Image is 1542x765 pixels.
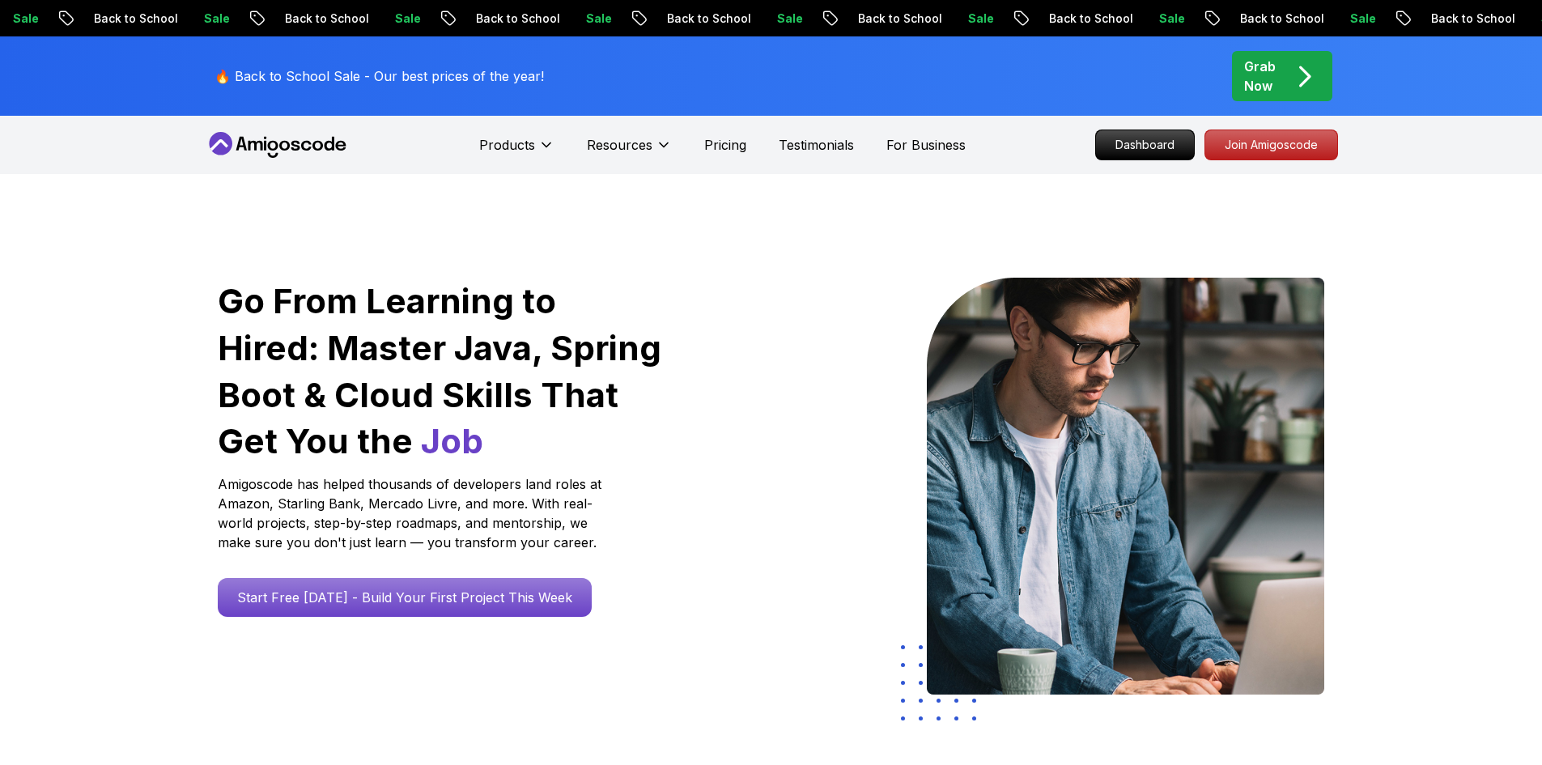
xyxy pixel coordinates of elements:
p: Products [479,135,535,155]
p: Sale [759,11,811,27]
p: Sale [950,11,1002,27]
p: Back to School [76,11,186,27]
p: Sale [1332,11,1384,27]
p: Amigoscode has helped thousands of developers land roles at Amazon, Starling Bank, Mercado Livre,... [218,474,606,552]
p: Join Amigoscode [1205,130,1337,159]
p: Sale [377,11,429,27]
button: Products [479,135,554,168]
button: Resources [587,135,672,168]
a: For Business [886,135,966,155]
p: Back to School [840,11,950,27]
p: Dashboard [1096,130,1194,159]
a: Start Free [DATE] - Build Your First Project This Week [218,578,592,617]
a: Join Amigoscode [1204,130,1338,160]
p: Back to School [1413,11,1523,27]
span: Job [421,420,483,461]
p: Back to School [267,11,377,27]
h1: Go From Learning to Hired: Master Java, Spring Boot & Cloud Skills That Get You the [218,278,664,465]
p: Back to School [649,11,759,27]
p: Sale [568,11,620,27]
p: Resources [587,135,652,155]
img: hero [927,278,1324,695]
a: Testimonials [779,135,854,155]
p: Grab Now [1244,57,1276,96]
p: Sale [1141,11,1193,27]
p: 🔥 Back to School Sale - Our best prices of the year! [215,66,544,86]
a: Pricing [704,135,746,155]
a: Dashboard [1095,130,1195,160]
p: Back to School [458,11,568,27]
p: Sale [186,11,238,27]
p: Back to School [1222,11,1332,27]
p: Back to School [1031,11,1141,27]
